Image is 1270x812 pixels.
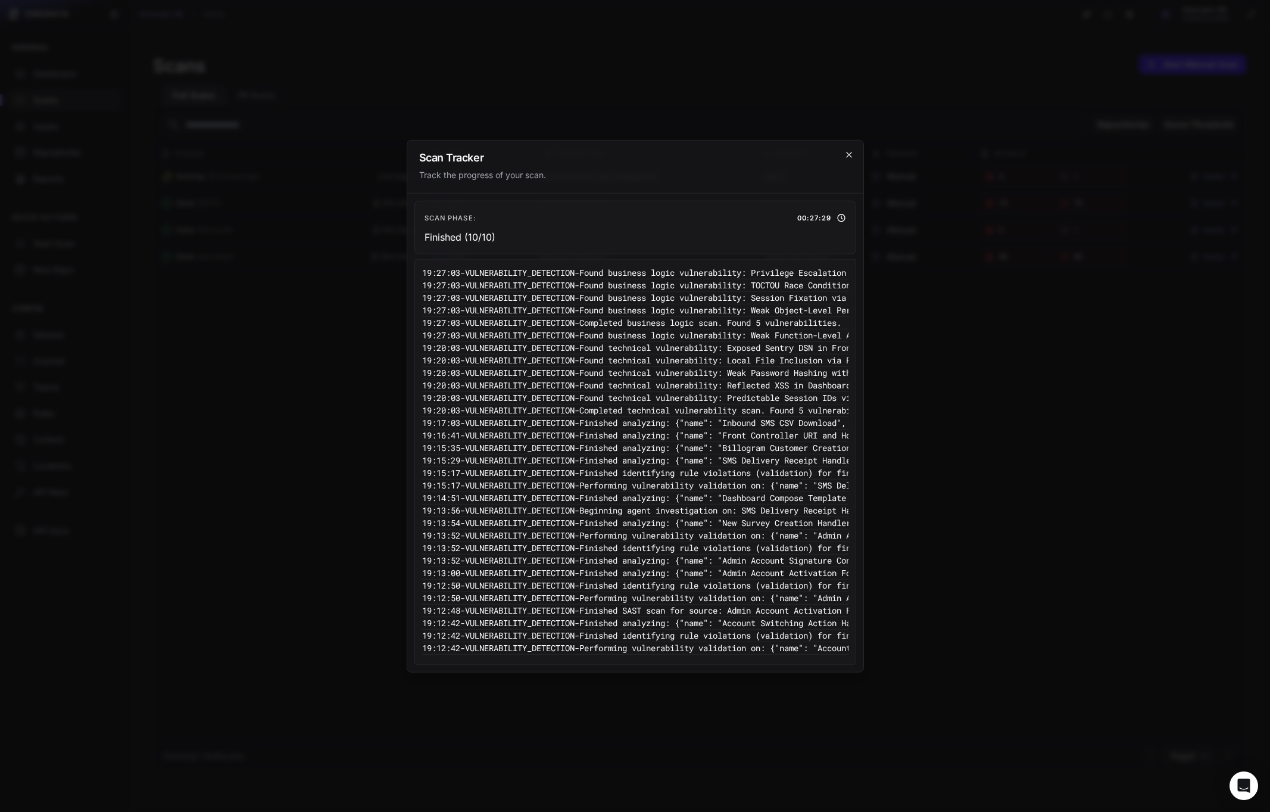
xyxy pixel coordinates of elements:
[425,229,495,244] p: Finished (10/10)
[797,210,832,225] span: 00:27:29
[425,210,476,225] span: Scan Phase:
[419,169,851,181] div: Track the progress of your scan.
[844,150,854,159] svg: cross 2,
[1230,771,1258,800] div: Open Intercom Messenger
[419,152,851,163] h2: Scan Tracker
